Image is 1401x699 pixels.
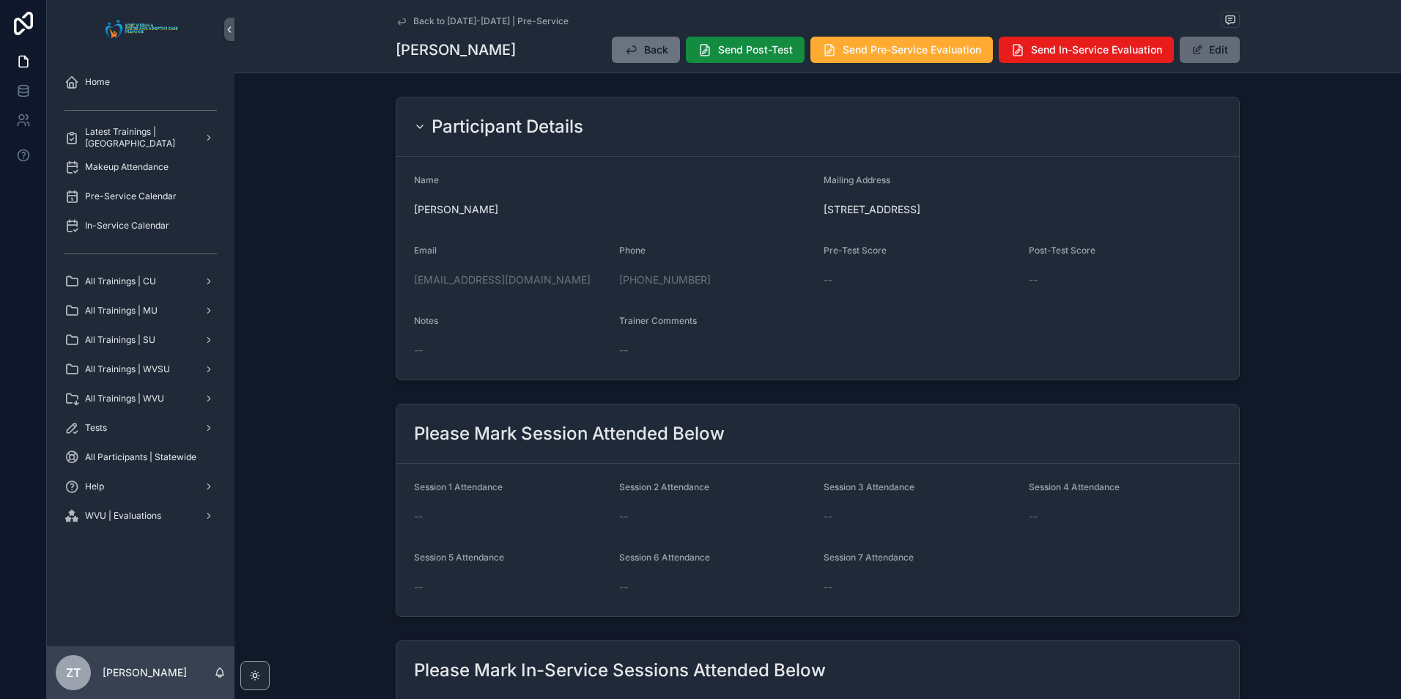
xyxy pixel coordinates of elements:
[414,659,826,682] h2: Please Mark In-Service Sessions Attended Below
[56,69,226,95] a: Home
[824,245,887,256] span: Pre-Test Score
[56,356,226,382] a: All Trainings | WVSU
[999,37,1174,63] button: Send In-Service Evaluation
[56,444,226,470] a: All Participants | Statewide
[47,59,234,548] div: scrollable content
[85,126,192,149] span: Latest Trainings | [GEOGRAPHIC_DATA]
[1029,245,1095,256] span: Post-Test Score
[824,552,914,563] span: Session 7 Attendance
[414,422,725,445] h2: Please Mark Session Attended Below
[56,415,226,441] a: Tests
[56,212,226,239] a: In-Service Calendar
[619,552,710,563] span: Session 6 Attendance
[56,268,226,295] a: All Trainings | CU
[56,183,226,210] a: Pre-Service Calendar
[824,174,890,185] span: Mailing Address
[85,510,161,522] span: WVU | Evaluations
[396,15,569,27] a: Back to [DATE]-[DATE] | Pre-Service
[619,343,628,358] span: --
[1180,37,1240,63] button: Edit
[619,509,628,524] span: --
[85,220,169,232] span: In-Service Calendar
[85,481,104,492] span: Help
[56,327,226,353] a: All Trainings | SU
[66,664,81,681] span: ZT
[824,481,914,492] span: Session 3 Attendance
[85,422,107,434] span: Tests
[85,363,170,375] span: All Trainings | WVSU
[718,42,793,57] span: Send Post-Test
[619,580,628,594] span: --
[824,580,832,594] span: --
[85,451,196,463] span: All Participants | Statewide
[414,315,438,326] span: Notes
[85,305,158,317] span: All Trainings | MU
[824,509,832,524] span: --
[644,42,668,57] span: Back
[810,37,993,63] button: Send Pre-Service Evaluation
[843,42,981,57] span: Send Pre-Service Evaluation
[619,273,711,287] a: [PHONE_NUMBER]
[85,191,177,202] span: Pre-Service Calendar
[85,334,155,346] span: All Trainings | SU
[686,37,805,63] button: Send Post-Test
[824,202,1221,217] span: [STREET_ADDRESS]
[1029,481,1120,492] span: Session 4 Attendance
[414,245,437,256] span: Email
[414,202,812,217] span: [PERSON_NAME]
[824,273,832,287] span: --
[56,154,226,180] a: Makeup Attendance
[414,273,591,287] a: [EMAIL_ADDRESS][DOMAIN_NAME]
[103,665,187,680] p: [PERSON_NAME]
[414,481,503,492] span: Session 1 Attendance
[432,115,583,138] h2: Participant Details
[414,343,423,358] span: --
[414,552,504,563] span: Session 5 Attendance
[56,297,226,324] a: All Trainings | MU
[1029,273,1038,287] span: --
[85,393,164,404] span: All Trainings | WVU
[396,40,516,60] h1: [PERSON_NAME]
[414,580,423,594] span: --
[85,275,156,287] span: All Trainings | CU
[101,18,181,41] img: App logo
[1029,509,1038,524] span: --
[414,174,439,185] span: Name
[85,76,110,88] span: Home
[56,385,226,412] a: All Trainings | WVU
[413,15,569,27] span: Back to [DATE]-[DATE] | Pre-Service
[414,509,423,524] span: --
[56,473,226,500] a: Help
[56,125,226,151] a: Latest Trainings | [GEOGRAPHIC_DATA]
[612,37,680,63] button: Back
[1031,42,1162,57] span: Send In-Service Evaluation
[619,315,697,326] span: Trainer Comments
[619,481,709,492] span: Session 2 Attendance
[56,503,226,529] a: WVU | Evaluations
[85,161,169,173] span: Makeup Attendance
[619,245,646,256] span: Phone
